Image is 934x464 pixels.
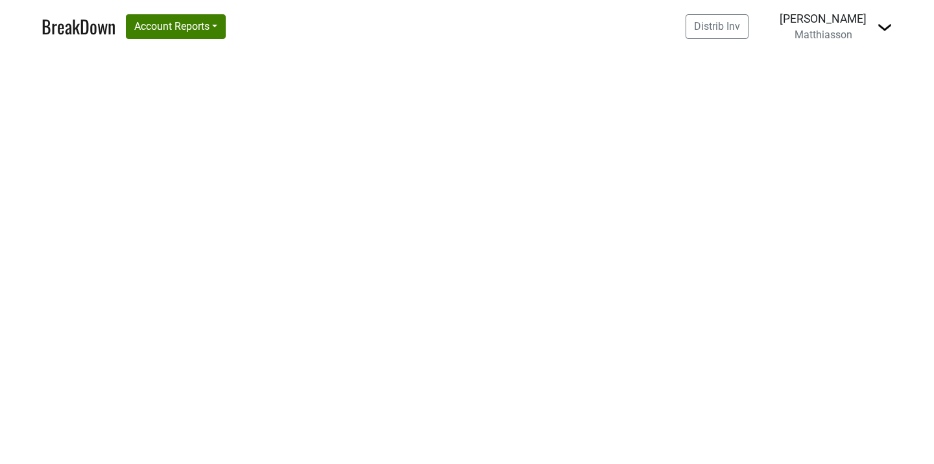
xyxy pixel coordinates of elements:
[795,29,852,41] span: Matthiasson
[780,10,867,27] div: [PERSON_NAME]
[42,13,115,40] a: BreakDown
[126,14,226,39] button: Account Reports
[877,19,892,35] img: Dropdown Menu
[686,14,748,39] a: Distrib Inv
